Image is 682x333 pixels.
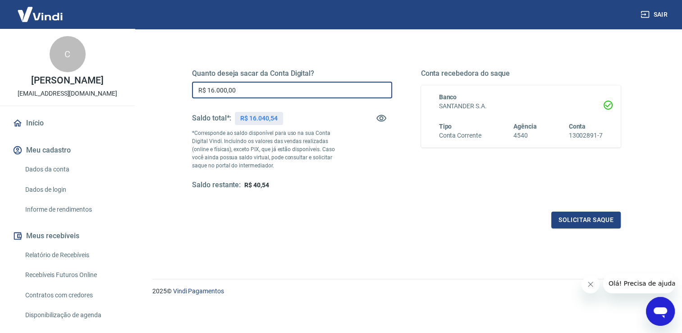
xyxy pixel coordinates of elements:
[568,123,586,130] span: Conta
[603,273,675,293] iframe: Mensagem da empresa
[11,140,124,160] button: Meu cadastro
[18,89,117,98] p: [EMAIL_ADDRESS][DOMAIN_NAME]
[192,180,241,190] h5: Saldo restante:
[31,76,103,85] p: [PERSON_NAME]
[551,212,621,228] button: Solicitar saque
[192,69,392,78] h5: Quanto deseja sacar da Conta Digital?
[244,181,269,189] span: R$ 40,54
[513,123,537,130] span: Agência
[568,131,603,140] h6: 13002891-7
[11,226,124,246] button: Meus recebíveis
[152,287,660,296] p: 2025 ©
[11,0,69,28] img: Vindi
[22,266,124,284] a: Recebíveis Futuros Online
[192,114,231,123] h5: Saldo total*:
[173,287,224,295] a: Vindi Pagamentos
[5,6,76,14] span: Olá! Precisa de ajuda?
[192,129,342,170] p: *Corresponde ao saldo disponível para uso na sua Conta Digital Vindi. Incluindo os valores das ve...
[50,36,86,72] div: C
[439,123,452,130] span: Tipo
[439,131,481,140] h6: Conta Corrente
[22,200,124,219] a: Informe de rendimentos
[11,113,124,133] a: Início
[439,93,457,101] span: Banco
[240,114,277,123] p: R$ 16.040,54
[22,180,124,199] a: Dados de login
[639,6,671,23] button: Sair
[22,246,124,264] a: Relatório de Recebíveis
[646,297,675,326] iframe: Botão para abrir a janela de mensagens
[581,275,600,293] iframe: Fechar mensagem
[421,69,621,78] h5: Conta recebedora do saque
[22,286,124,305] a: Contratos com credores
[22,306,124,324] a: Disponibilização de agenda
[513,131,537,140] h6: 4540
[439,102,603,111] h6: SANTANDER S.A.
[22,160,124,179] a: Dados da conta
